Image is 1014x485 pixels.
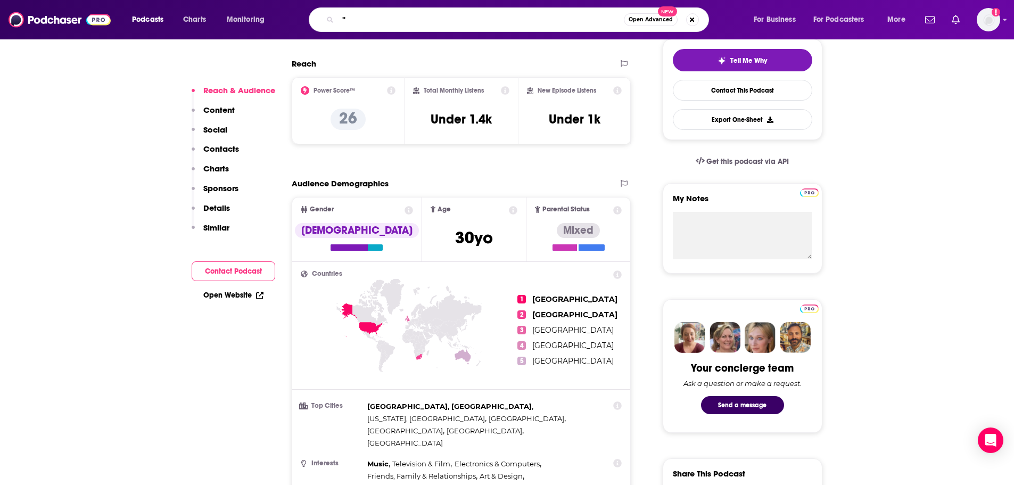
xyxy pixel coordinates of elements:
span: Electronics & Computers [455,459,540,468]
span: , [392,458,452,470]
p: Content [203,105,235,115]
h2: Total Monthly Listens [424,87,484,94]
img: Jon Profile [780,322,811,353]
img: User Profile [977,8,1000,31]
h3: Top Cities [301,402,363,409]
span: Age [438,206,451,213]
span: , [489,413,566,425]
p: Details [203,203,230,213]
p: Social [203,125,227,135]
a: Charts [176,11,212,28]
span: Friends, Family & Relationships [367,472,476,480]
button: Details [192,203,230,223]
button: tell me why sparkleTell Me Why [673,49,812,71]
span: , [447,425,524,437]
span: Monitoring [227,12,265,27]
span: [GEOGRAPHIC_DATA] [367,439,443,447]
button: Send a message [701,396,784,414]
div: Ask a question or make a request. [683,379,802,388]
span: Music [367,459,389,468]
span: 30 yo [455,227,493,248]
span: 3 [517,326,526,334]
button: Social [192,125,227,144]
span: , [367,470,477,482]
span: [GEOGRAPHIC_DATA] [532,356,614,366]
a: Show notifications dropdown [921,11,939,29]
span: [GEOGRAPHIC_DATA] [489,414,564,423]
span: More [887,12,905,27]
span: Countries [312,270,342,277]
h3: Under 1k [549,111,600,127]
p: Contacts [203,144,239,154]
button: open menu [219,11,278,28]
span: Television & Film [392,459,450,468]
h3: Share This Podcast [673,468,745,479]
h2: Reach [292,59,316,69]
span: [GEOGRAPHIC_DATA] [367,426,443,435]
a: Pro website [800,187,819,197]
a: Open Website [203,291,263,300]
span: , [367,458,390,470]
button: Show profile menu [977,8,1000,31]
span: [GEOGRAPHIC_DATA] [532,325,614,335]
h3: Interests [301,460,363,467]
p: Sponsors [203,183,238,193]
a: Pro website [800,303,819,313]
a: Get this podcast via API [687,149,798,175]
div: [DEMOGRAPHIC_DATA] [295,223,419,238]
a: Show notifications dropdown [947,11,964,29]
span: Get this podcast via API [706,157,789,166]
span: For Business [754,12,796,27]
span: New [658,6,677,17]
span: [GEOGRAPHIC_DATA] [447,426,522,435]
svg: Add a profile image [992,8,1000,17]
img: Podchaser - Follow, Share and Rate Podcasts [9,10,111,30]
span: Open Advanced [629,17,673,22]
button: Content [192,105,235,125]
img: tell me why sparkle [718,56,726,65]
span: 1 [517,295,526,303]
span: , [367,413,487,425]
span: , [367,400,533,413]
p: Charts [203,163,229,174]
span: Logged in as rgertner [977,8,1000,31]
button: open menu [125,11,177,28]
span: Art & Design [480,472,523,480]
span: [GEOGRAPHIC_DATA] [532,310,617,319]
input: Search podcasts, credits, & more... [338,11,624,28]
img: Sydney Profile [674,322,705,353]
p: 26 [331,109,366,130]
span: Tell Me Why [730,56,767,65]
h2: Power Score™ [314,87,355,94]
p: Similar [203,223,229,233]
span: , [367,425,444,437]
span: [US_STATE], [GEOGRAPHIC_DATA] [367,414,485,423]
button: open menu [880,11,919,28]
span: , [480,470,524,482]
span: [GEOGRAPHIC_DATA] [532,341,614,350]
button: Contacts [192,144,239,163]
h2: Audience Demographics [292,178,389,188]
h3: Under 1.4k [431,111,492,127]
span: Parental Status [542,206,590,213]
div: Mixed [557,223,600,238]
div: Search podcasts, credits, & more... [319,7,719,32]
h2: New Episode Listens [538,87,596,94]
button: open menu [806,11,880,28]
div: Open Intercom Messenger [978,428,1003,453]
button: open menu [746,11,809,28]
label: My Notes [673,193,812,212]
span: 5 [517,357,526,365]
a: Contact This Podcast [673,80,812,101]
img: Barbara Profile [710,322,740,353]
button: Export One-Sheet [673,109,812,130]
span: Gender [310,206,334,213]
img: Jules Profile [745,322,776,353]
button: Contact Podcast [192,261,275,281]
span: [GEOGRAPHIC_DATA], [GEOGRAPHIC_DATA] [367,402,532,410]
p: Reach & Audience [203,85,275,95]
button: Reach & Audience [192,85,275,105]
button: Open AdvancedNew [624,13,678,26]
button: Charts [192,163,229,183]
